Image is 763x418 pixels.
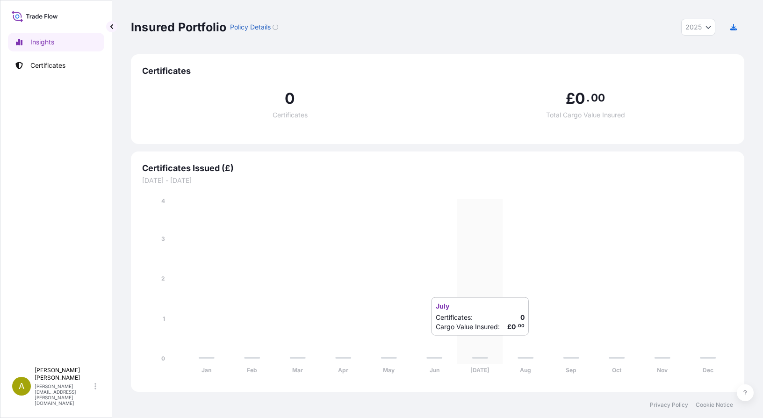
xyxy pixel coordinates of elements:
p: [PERSON_NAME][EMAIL_ADDRESS][PERSON_NAME][DOMAIN_NAME] [35,383,93,406]
a: Certificates [8,56,104,75]
button: Loading [273,20,278,35]
span: [DATE] - [DATE] [142,176,733,185]
tspan: Jan [202,367,211,374]
span: A [19,382,24,391]
tspan: [DATE] [470,367,489,374]
span: Total Cargo Value Insured [546,112,625,118]
p: Certificates [30,61,65,70]
tspan: Jun [430,367,439,374]
p: Insights [30,37,54,47]
span: £ [566,91,575,106]
tspan: 3 [161,235,165,242]
p: Policy Details [230,22,271,32]
span: 2025 [685,22,702,32]
tspan: Mar [292,367,303,374]
span: 00 [591,94,605,101]
p: Insured Portfolio [131,20,226,35]
tspan: Apr [338,367,348,374]
tspan: Aug [520,367,531,374]
tspan: 0 [161,355,165,362]
tspan: Dec [703,367,713,374]
tspan: Nov [657,367,668,374]
span: . [586,94,590,101]
tspan: 1 [163,315,165,322]
a: Cookie Notice [696,401,733,409]
span: 0 [575,91,585,106]
tspan: Feb [247,367,257,374]
span: Certificates [142,65,733,77]
button: Year Selector [681,19,715,36]
p: [PERSON_NAME] [PERSON_NAME] [35,367,93,382]
tspan: May [383,367,395,374]
div: Loading [273,24,278,30]
span: Certificates Issued (£) [142,163,733,174]
tspan: Sep [566,367,576,374]
tspan: 2 [161,275,165,282]
a: Insights [8,33,104,51]
a: Privacy Policy [650,401,688,409]
span: Certificates [273,112,308,118]
span: 0 [285,91,295,106]
tspan: 4 [161,197,165,204]
tspan: Oct [612,367,622,374]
